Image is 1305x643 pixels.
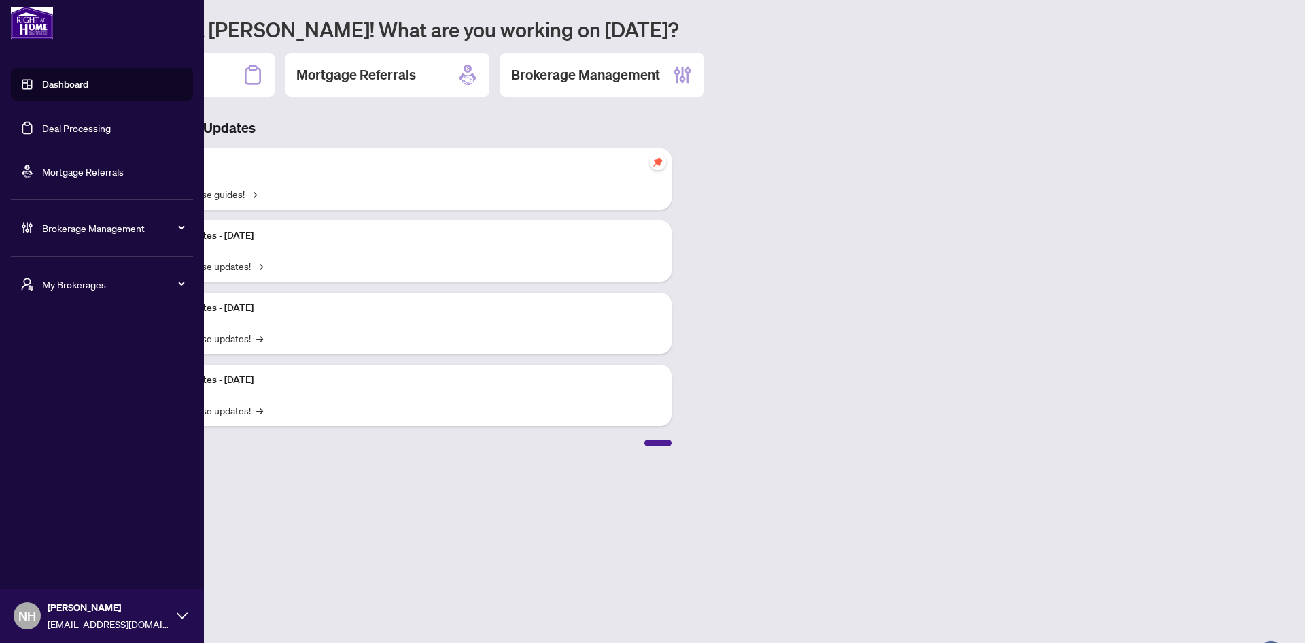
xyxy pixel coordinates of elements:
p: Self-Help [143,156,661,171]
p: Platform Updates - [DATE] [143,229,661,244]
a: Deal Processing [42,122,111,134]
span: [EMAIL_ADDRESS][DOMAIN_NAME] [48,616,170,631]
span: pushpin [650,154,666,170]
span: Brokerage Management [42,220,184,235]
span: → [256,331,263,346]
span: [PERSON_NAME] [48,600,170,615]
h2: Mortgage Referrals [296,65,416,84]
h2: Brokerage Management [511,65,660,84]
span: → [256,403,263,418]
h3: Brokerage & Industry Updates [71,118,672,137]
img: logo [11,7,53,39]
a: Dashboard [42,78,88,90]
a: Mortgage Referrals [42,165,124,178]
h1: Welcome back [PERSON_NAME]! What are you working on [DATE]? [71,16,1289,42]
p: Platform Updates - [DATE] [143,301,661,316]
span: My Brokerages [42,277,184,292]
button: Open asap [1251,595,1291,636]
span: → [250,186,257,201]
span: NH [18,606,36,625]
p: Platform Updates - [DATE] [143,373,661,388]
span: user-switch [20,278,34,291]
span: → [256,259,263,274]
